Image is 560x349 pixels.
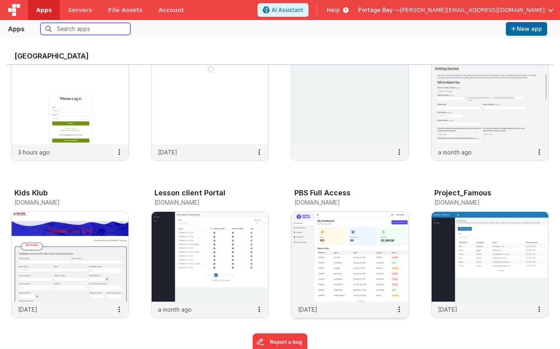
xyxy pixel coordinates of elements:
[434,199,529,205] h5: [DOMAIN_NAME]
[41,23,130,35] input: Search apps
[158,148,177,156] p: [DATE]
[506,22,547,36] button: New app
[18,148,50,156] p: 3 hours ago
[294,189,351,197] h3: PBS Full Access
[14,52,546,60] h3: [GEOGRAPHIC_DATA]
[434,189,491,197] h3: Project_Famous
[400,6,545,14] span: [PERSON_NAME][EMAIL_ADDRESS][DOMAIN_NAME]
[438,148,472,156] p: a month ago
[154,199,249,205] h5: [DOMAIN_NAME]
[294,199,389,205] h5: [DOMAIN_NAME]
[36,6,52,14] span: Apps
[158,305,192,314] p: a month ago
[272,6,303,14] span: AI Assistant
[14,189,48,197] h3: Kids Klub
[154,189,225,197] h3: Lesson client Portal
[8,24,24,34] div: Apps
[327,6,340,14] span: Help
[68,6,92,14] span: Servers
[438,305,457,314] p: [DATE]
[18,305,37,314] p: [DATE]
[258,3,308,17] button: AI Assistant
[298,305,317,314] p: [DATE]
[358,6,554,14] button: Portage Bay — [PERSON_NAME][EMAIL_ADDRESS][DOMAIN_NAME]
[14,199,109,205] h5: [DOMAIN_NAME]
[358,6,400,14] span: Portage Bay —
[108,6,143,14] span: File Assets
